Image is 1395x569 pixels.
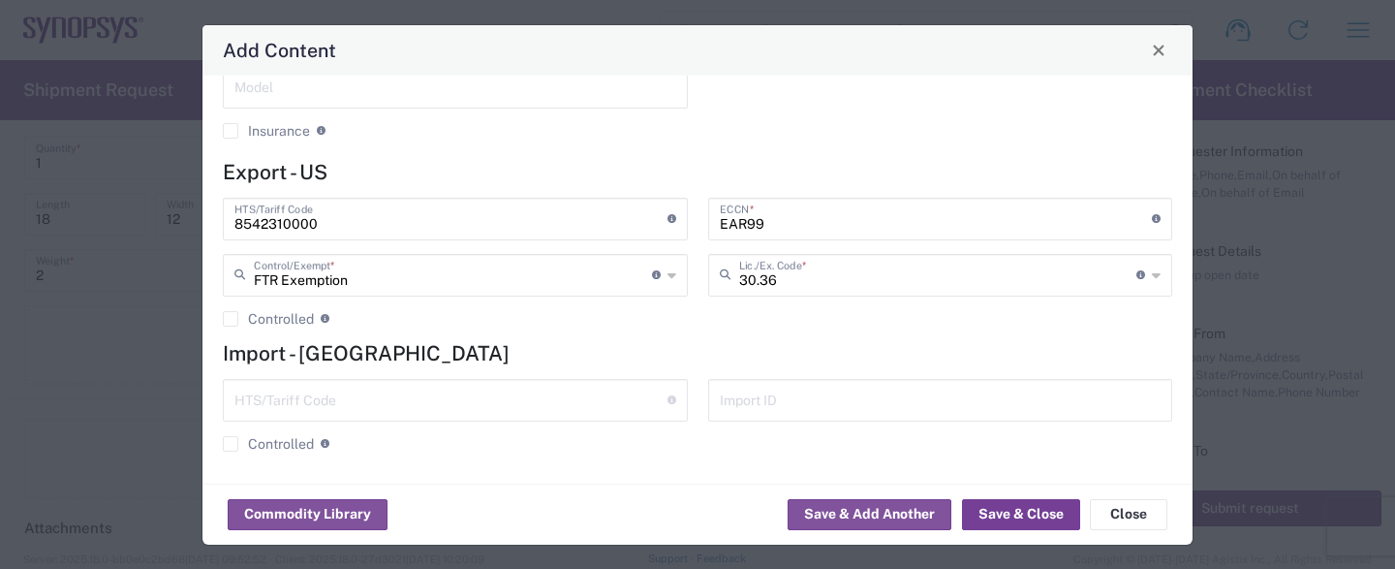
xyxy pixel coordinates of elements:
[962,499,1080,530] button: Save & Close
[1145,37,1172,64] button: Close
[223,311,314,327] label: Controlled
[788,499,951,530] button: Save & Add Another
[223,341,1172,365] h4: Import - [GEOGRAPHIC_DATA]
[223,123,310,139] label: Insurance
[223,36,336,64] h4: Add Content
[223,160,1172,184] h4: Export - US
[228,499,387,530] button: Commodity Library
[223,436,314,452] label: Controlled
[1090,499,1167,530] button: Close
